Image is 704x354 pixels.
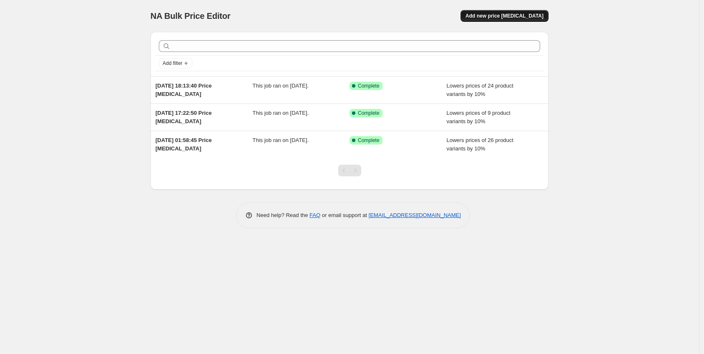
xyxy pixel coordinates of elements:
[321,212,369,218] span: or email support at
[256,212,310,218] span: Need help? Read the
[253,83,309,89] span: This job ran on [DATE].
[466,13,544,19] span: Add new price [MEDICAL_DATA]
[369,212,461,218] a: [EMAIL_ADDRESS][DOMAIN_NAME]
[253,137,309,143] span: This job ran on [DATE].
[155,83,212,97] span: [DATE] 18:13:40 Price [MEDICAL_DATA]
[447,110,510,124] span: Lowers prices of 9 product variants by 10%
[155,137,212,152] span: [DATE] 01:58:45 Price [MEDICAL_DATA]
[150,11,230,21] span: NA Bulk Price Editor
[358,137,379,144] span: Complete
[358,83,379,89] span: Complete
[461,10,549,22] button: Add new price [MEDICAL_DATA]
[163,60,182,67] span: Add filter
[338,165,361,176] nav: Pagination
[159,58,192,68] button: Add filter
[358,110,379,116] span: Complete
[447,83,514,97] span: Lowers prices of 24 product variants by 10%
[253,110,309,116] span: This job ran on [DATE].
[310,212,321,218] a: FAQ
[155,110,212,124] span: [DATE] 17:22:50 Price [MEDICAL_DATA]
[447,137,514,152] span: Lowers prices of 26 product variants by 10%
